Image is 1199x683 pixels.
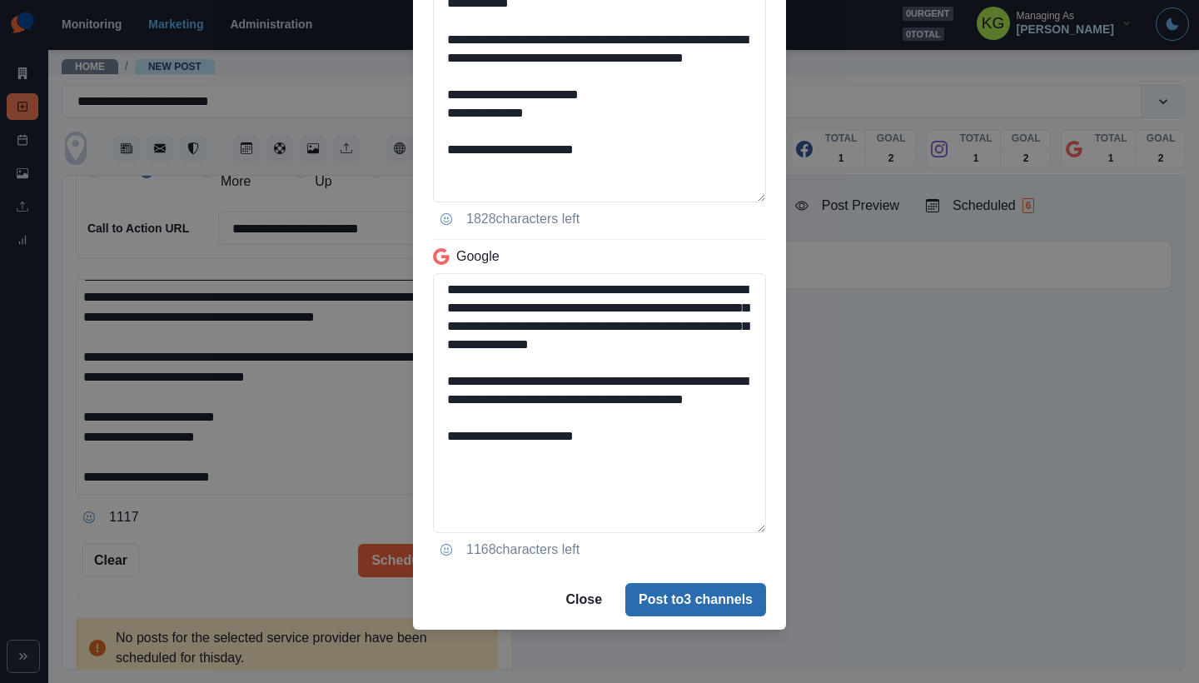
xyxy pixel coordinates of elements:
[466,209,580,229] p: 1828 characters left
[433,206,460,232] button: Opens Emoji Picker
[433,536,460,563] button: Opens Emoji Picker
[456,247,500,267] p: Google
[552,583,615,616] button: Close
[466,540,580,560] p: 1168 characters left
[625,583,766,616] button: Post to3 channels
